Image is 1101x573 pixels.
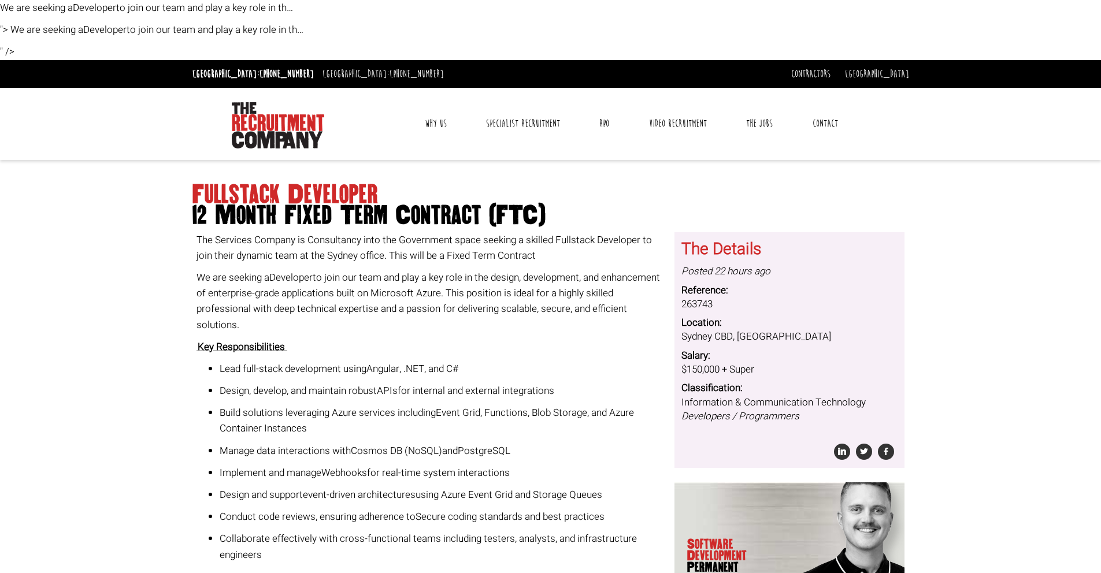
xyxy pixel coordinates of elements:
[687,561,776,573] span: Permanent
[367,466,510,480] span: for real-time system interactions
[116,1,293,15] span: to join our team and play a key role in th…
[190,65,317,83] li: [GEOGRAPHIC_DATA]:
[269,270,313,285] span: Developer
[220,488,303,502] span: Design and support
[681,396,898,424] dd: Information & Communication Technology
[197,232,666,263] p: The Services Company is Consultancy into the Government space seeking a skilled Fullstack Develop...
[127,23,303,37] span: to join our team and play a key role in th…
[192,184,909,226] h1: Fullstack Developer
[83,23,127,37] span: Developer
[220,509,416,524] span: Conduct code reviews, ensuring adherence to
[220,405,436,420] span: Build solutions leveraging Azure services including
[681,330,898,344] dd: Sydney CBD, [GEOGRAPHIC_DATA]
[791,68,831,80] a: Contractors
[681,284,898,297] dt: Reference:
[192,205,909,226] span: 12 Month Fixed Term Contract (FTC)
[804,109,847,138] a: Contact
[416,509,605,524] span: Secure coding standards and best practices
[681,381,898,395] dt: Classification:
[320,65,447,83] li: [GEOGRAPHIC_DATA]:
[845,68,909,80] a: [GEOGRAPHIC_DATA]
[681,264,770,278] i: Posted 22 hours ago
[398,384,554,398] span: for internal and external integrations
[220,362,366,376] span: Lead full-stack development using
[458,444,510,458] span: PostgreSQL
[73,1,116,15] span: Developer
[591,109,618,138] a: RPO
[442,444,458,458] span: and
[197,270,660,332] span: to join our team and play a key role in the design, development, and enhancement of enterprise-gr...
[390,68,444,80] a: [PHONE_NUMBER]
[10,23,83,37] span: We are seeking a
[681,349,898,363] dt: Salary:
[232,102,324,148] img: The Recruitment Company
[220,405,634,436] span: Event Grid, Functions, Blob Storage, and Azure Container Instances
[681,363,898,377] dd: $150,000 + Super
[737,109,781,138] a: The Jobs
[303,488,416,502] span: event-driven architectures
[321,466,367,480] span: Webhooks
[366,362,458,376] span: Angular, .NET, and C#
[220,444,351,458] span: Manage data interactions with
[681,316,898,330] dt: Location:
[220,531,637,561] span: Collaborate effectively with cross-functional teams including testers, analysts, and infrastructu...
[687,538,776,573] p: Software Development
[416,488,602,502] span: using Azure Event Grid and Storage Queues
[477,109,569,138] a: Specialist Recruitment
[197,270,269,285] span: We are seeking a
[220,384,377,398] span: Design, develop, and maintain robust
[681,241,898,259] h3: The Details
[416,109,455,138] a: Why Us
[351,444,442,458] span: Cosmos DB (NoSQL)
[640,109,716,138] a: Video Recruitment
[681,409,799,423] i: Developers / Programmers
[377,384,398,398] span: APIs
[260,68,314,80] a: [PHONE_NUMBER]
[681,297,898,311] dd: 263743
[198,340,285,354] span: Key Responsibilities
[220,466,321,480] span: Implement and manage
